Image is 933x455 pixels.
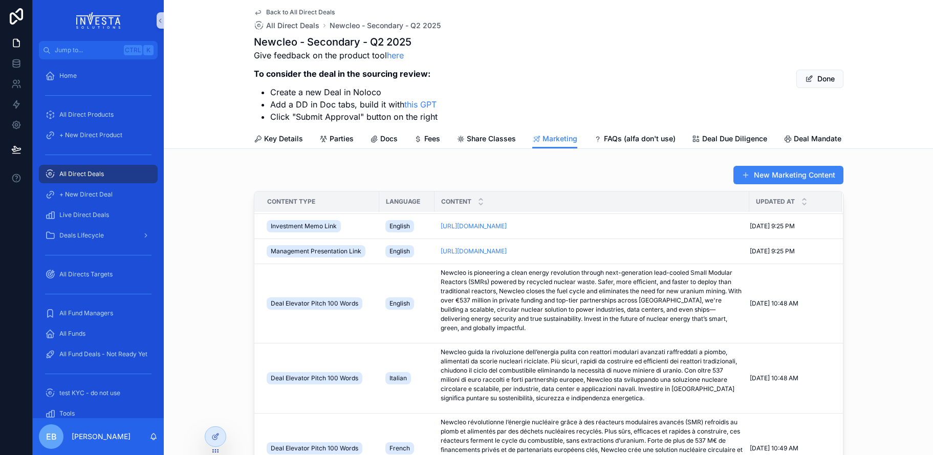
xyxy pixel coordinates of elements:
[330,20,441,31] a: Newcleo - Secondary - Q2 2025
[750,374,798,382] span: [DATE] 10:48 AM
[784,129,902,150] a: Deal Mandate ( (alfa don't use))
[33,59,164,418] div: scrollable content
[39,304,158,322] a: All Fund Managers
[267,295,373,312] a: Deal Elevator Pitch 100 Words
[254,69,430,79] strong: To consider the deal in the sourcing review:
[441,198,471,206] span: Content
[750,299,830,308] a: [DATE] 10:48 AM
[441,348,743,403] p: Newcleo guida la rivoluzione dell’energia pulita con reattori modulari avanzati raffreddati a pio...
[59,231,104,240] span: Deals Lifecycle
[46,430,57,443] span: EB
[266,20,319,31] span: All Direct Deals
[254,49,438,61] p: Give feedback on the product tool
[424,134,440,144] span: Fees
[733,166,843,184] button: New Marketing Content
[264,134,303,144] span: Key Details
[59,409,75,418] span: Tools
[796,70,843,88] button: Done
[59,270,113,278] span: All Directs Targets
[144,46,153,54] span: K
[750,222,830,230] a: [DATE] 9:25 PM
[39,185,158,204] a: + New Direct Deal
[59,309,113,317] span: All Fund Managers
[389,444,410,452] span: French
[467,134,516,144] span: Share Classes
[59,170,104,178] span: All Direct Deals
[39,126,158,144] a: + New Direct Product
[55,46,120,54] span: Jump to...
[750,222,795,230] span: [DATE] 9:25 PM
[385,218,428,234] a: English
[39,404,158,423] a: Tools
[267,198,315,206] span: Content Type
[266,8,335,16] span: Back to All Direct Deals
[457,129,516,150] a: Share Classes
[39,41,158,59] button: Jump to...CtrlK
[319,129,354,150] a: Parties
[76,12,121,29] img: App logo
[39,105,158,124] a: All Direct Products
[414,129,440,150] a: Fees
[441,222,507,230] a: [URL][DOMAIN_NAME]
[271,222,337,230] span: Investment Memo Link
[441,247,507,255] a: [URL][DOMAIN_NAME]
[385,370,428,386] a: Italian
[756,198,795,206] span: Updated at
[267,370,373,386] a: Deal Elevator Pitch 100 Words
[271,374,358,382] span: Deal Elevator Pitch 100 Words
[254,8,335,16] a: Back to All Direct Deals
[441,222,743,230] a: [URL][DOMAIN_NAME]
[270,111,438,123] li: Click "Submit Approval" button on the right
[254,20,319,31] a: All Direct Deals
[39,265,158,284] a: All Directs Targets
[594,129,676,150] a: FAQs (alfa don't use)
[59,330,85,338] span: All Funds
[389,222,410,230] span: English
[270,98,438,111] li: Add a DD in Doc tabs, build it with
[39,384,158,402] a: test KYC - do not use
[370,129,398,150] a: Docs
[750,444,798,452] span: [DATE] 10:49 AM
[750,247,795,255] span: [DATE] 9:25 PM
[59,350,147,358] span: All Fund Deals - Not Ready Yet
[254,129,303,150] a: Key Details
[39,226,158,245] a: Deals Lifecycle
[692,129,767,150] a: Deal Due Diligence
[441,268,743,339] a: Newcleo is pioneering a clean energy revolution through next-generation lead-cooled Small Modular...
[270,86,438,98] li: Create a new Deal in Noloco
[441,268,743,333] p: Newcleo is pioneering a clean energy revolution through next-generation lead-cooled Small Modular...
[124,45,142,55] span: Ctrl
[39,206,158,224] a: Live Direct Deals
[385,243,428,259] a: English
[750,374,830,382] a: [DATE] 10:48 AM
[271,299,358,308] span: Deal Elevator Pitch 100 Words
[59,72,77,80] span: Home
[750,247,830,255] a: [DATE] 9:25 PM
[387,50,404,60] a: here
[389,299,410,308] span: English
[254,35,438,49] h1: Newcleo - Secondary - Q2 2025
[441,247,743,255] a: [URL][DOMAIN_NAME]
[39,324,158,343] a: All Funds
[386,198,420,206] span: Language
[604,134,676,144] span: FAQs (alfa don't use)
[404,99,437,110] a: this GPT
[543,134,577,144] span: Marketing
[330,134,354,144] span: Parties
[794,134,902,144] span: Deal Mandate ( (alfa don't use))
[59,389,120,397] span: test KYC - do not use
[267,218,373,234] a: Investment Memo Link
[750,299,798,308] span: [DATE] 10:48 AM
[59,111,114,119] span: All Direct Products
[72,431,131,442] p: [PERSON_NAME]
[702,134,767,144] span: Deal Due Diligence
[389,374,407,382] span: Italian
[441,348,743,409] a: Newcleo guida la rivoluzione dell’energia pulita con reattori modulari avanzati raffreddati a pio...
[59,211,109,219] span: Live Direct Deals
[389,247,410,255] span: English
[532,129,577,149] a: Marketing
[59,131,122,139] span: + New Direct Product
[267,243,373,259] a: Management Presentation Link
